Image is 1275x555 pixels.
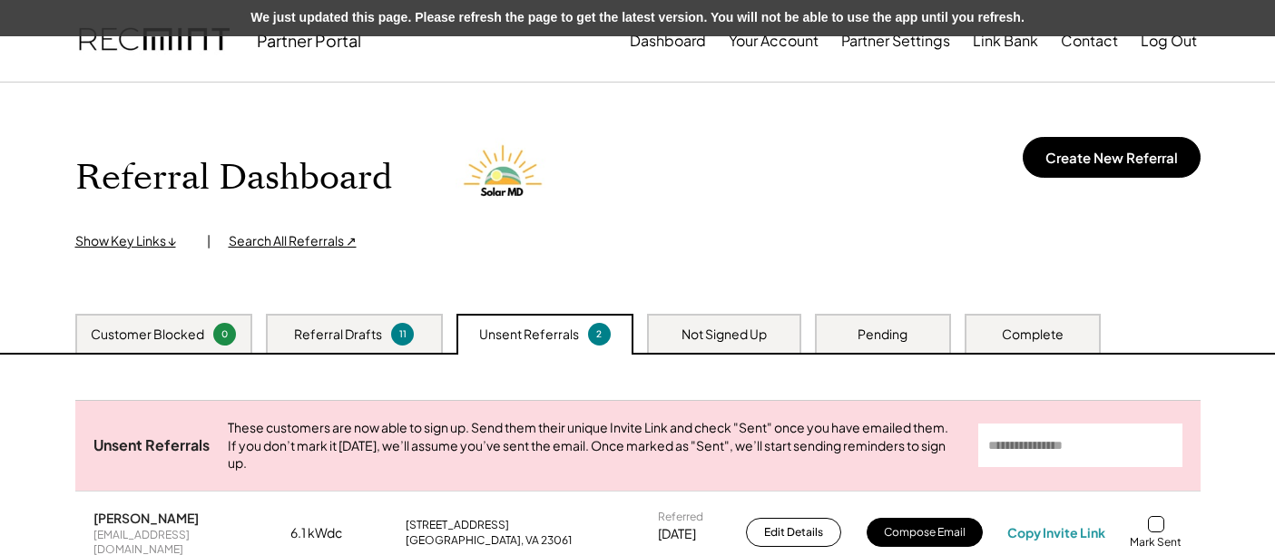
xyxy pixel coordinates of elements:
div: Show Key Links ↓ [75,232,189,250]
h1: Referral Dashboard [75,157,392,200]
div: Referral Drafts [294,326,382,344]
div: Not Signed Up [682,326,767,344]
div: Unsent Referrals [93,436,210,455]
button: Compose Email [867,518,983,547]
div: Mark Sent [1130,535,1182,550]
img: Solar%20MD%20LOgo.png [456,128,555,228]
div: [GEOGRAPHIC_DATA], VA 23061 [406,533,572,548]
div: These customers are now able to sign up. Send them their unique Invite Link and check "Sent" once... [228,419,960,472]
div: [DATE] [658,525,696,543]
div: Search All Referrals ↗ [229,232,357,250]
button: Edit Details [746,518,841,547]
div: Referred [658,510,703,524]
div: Customer Blocked [91,326,204,344]
div: | [207,232,211,250]
div: 6.1 kWdc [290,524,381,542]
div: 2 [591,327,608,341]
div: [PERSON_NAME] [93,510,199,526]
img: recmint-logotype%403x.png [79,10,230,72]
div: Pending [858,326,907,344]
div: Partner Portal [257,30,361,51]
div: Unsent Referrals [479,326,579,344]
div: Complete [1002,326,1064,344]
button: Dashboard [630,23,706,59]
div: 11 [394,327,411,341]
div: Copy Invite Link [1007,524,1105,540]
div: 0 [216,327,233,341]
button: Contact [1061,23,1118,59]
button: Link Bank [973,23,1038,59]
div: [STREET_ADDRESS] [406,518,509,532]
button: Your Account [729,23,819,59]
button: Create New Referral [1023,137,1201,178]
button: Partner Settings [841,23,950,59]
button: Log Out [1141,23,1197,59]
